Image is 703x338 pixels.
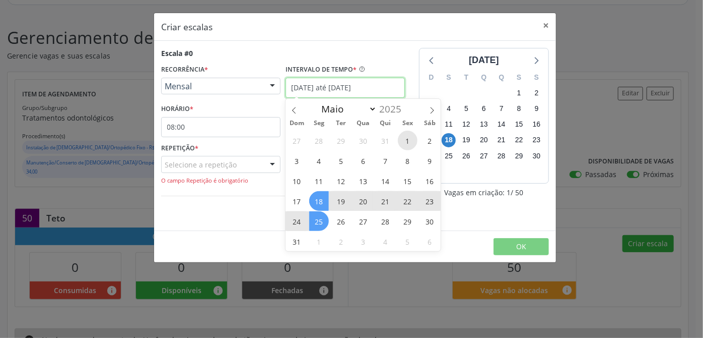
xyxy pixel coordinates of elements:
span: Setembro 1, 2025 [309,232,329,251]
span: quinta-feira, 21 de agosto de 2025 [495,133,509,147]
div: Q [493,70,510,85]
h5: Criar escalas [161,20,213,33]
button: OK [494,238,549,255]
span: Agosto 21, 2025 [376,191,395,211]
span: / 50 [511,187,524,198]
span: Setembro 4, 2025 [376,232,395,251]
span: Setembro 6, 2025 [420,232,440,251]
span: sábado, 9 de agosto de 2025 [530,102,544,116]
span: Qua [352,120,374,127]
div: O campo Repetição é obrigatório [161,177,280,185]
span: Julho 27, 2025 [287,131,307,150]
span: Selecione a repetição [165,159,237,170]
span: Setembro 5, 2025 [398,232,417,251]
span: Agosto 29, 2025 [398,211,417,231]
span: Mensal [165,81,260,91]
span: terça-feira, 5 de agosto de 2025 [459,102,473,116]
ion-icon: help circle outline [357,62,366,73]
span: Seg [308,120,330,127]
div: S [440,70,458,85]
span: Agosto 6, 2025 [354,151,373,171]
span: Agosto 14, 2025 [376,171,395,191]
span: Agosto 16, 2025 [420,171,440,191]
button: Close [536,13,556,38]
span: Agosto 15, 2025 [398,171,417,191]
div: D [423,70,440,85]
span: Julho 28, 2025 [309,131,329,150]
span: sábado, 16 de agosto de 2025 [530,118,544,132]
span: Julho 29, 2025 [331,131,351,150]
input: 00:00 [161,117,280,137]
span: sexta-feira, 22 de agosto de 2025 [512,133,526,147]
span: Agosto 8, 2025 [398,151,417,171]
span: Agosto 13, 2025 [354,171,373,191]
span: quinta-feira, 28 de agosto de 2025 [495,149,509,163]
span: Agosto 7, 2025 [376,151,395,171]
span: Agosto 17, 2025 [287,191,307,211]
span: Agosto 26, 2025 [331,211,351,231]
span: Agosto 23, 2025 [420,191,440,211]
span: Setembro 3, 2025 [354,232,373,251]
span: Sex [396,120,418,127]
span: Agosto 28, 2025 [376,211,395,231]
span: Dom [286,120,308,127]
span: Agosto 2, 2025 [420,131,440,150]
span: terça-feira, 12 de agosto de 2025 [459,118,473,132]
label: HORÁRIO [161,101,193,117]
span: Sáb [418,120,441,127]
span: quarta-feira, 6 de agosto de 2025 [477,102,491,116]
span: sexta-feira, 15 de agosto de 2025 [512,118,526,132]
span: Agosto 9, 2025 [420,151,440,171]
span: Agosto 20, 2025 [354,191,373,211]
span: Ter [330,120,352,127]
div: S [510,70,528,85]
div: S [528,70,545,85]
span: Agosto 22, 2025 [398,191,417,211]
span: Agosto 19, 2025 [331,191,351,211]
div: Escala #0 [161,48,193,59]
span: Agosto 10, 2025 [287,171,307,191]
span: Agosto 1, 2025 [398,131,417,150]
span: Agosto 5, 2025 [331,151,351,171]
span: Setembro 2, 2025 [331,232,351,251]
span: Julho 31, 2025 [376,131,395,150]
span: Qui [374,120,396,127]
span: terça-feira, 26 de agosto de 2025 [459,149,473,163]
span: Agosto 27, 2025 [354,211,373,231]
span: sexta-feira, 29 de agosto de 2025 [512,149,526,163]
span: Agosto 18, 2025 [309,191,329,211]
label: RECORRÊNCIA [161,62,208,78]
span: sábado, 30 de agosto de 2025 [530,149,544,163]
span: segunda-feira, 11 de agosto de 2025 [442,118,456,132]
div: Q [475,70,493,85]
div: [DATE] [465,53,503,67]
span: quarta-feira, 27 de agosto de 2025 [477,149,491,163]
span: quarta-feira, 13 de agosto de 2025 [477,118,491,132]
span: Agosto 31, 2025 [287,232,307,251]
input: Selecione um intervalo [286,78,405,98]
span: Agosto 25, 2025 [309,211,329,231]
div: Vagas em criação: 1 [419,187,549,198]
label: INTERVALO DE TEMPO [286,62,357,78]
select: Month [317,102,377,116]
span: Agosto 11, 2025 [309,171,329,191]
span: Julho 30, 2025 [354,131,373,150]
span: quinta-feira, 14 de agosto de 2025 [495,118,509,132]
span: terça-feira, 19 de agosto de 2025 [459,133,473,147]
span: Agosto 30, 2025 [420,211,440,231]
span: Agosto 4, 2025 [309,151,329,171]
span: segunda-feira, 4 de agosto de 2025 [442,102,456,116]
span: segunda-feira, 25 de agosto de 2025 [442,149,456,163]
span: sábado, 23 de agosto de 2025 [530,133,544,147]
span: segunda-feira, 18 de agosto de 2025 [442,133,456,147]
span: sexta-feira, 8 de agosto de 2025 [512,102,526,116]
label: REPETIÇÃO [161,141,198,156]
span: quarta-feira, 20 de agosto de 2025 [477,133,491,147]
span: quinta-feira, 7 de agosto de 2025 [495,102,509,116]
span: OK [516,242,526,251]
span: sexta-feira, 1 de agosto de 2025 [512,86,526,100]
span: Agosto 3, 2025 [287,151,307,171]
span: Agosto 12, 2025 [331,171,351,191]
span: sábado, 2 de agosto de 2025 [530,86,544,100]
div: T [458,70,475,85]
